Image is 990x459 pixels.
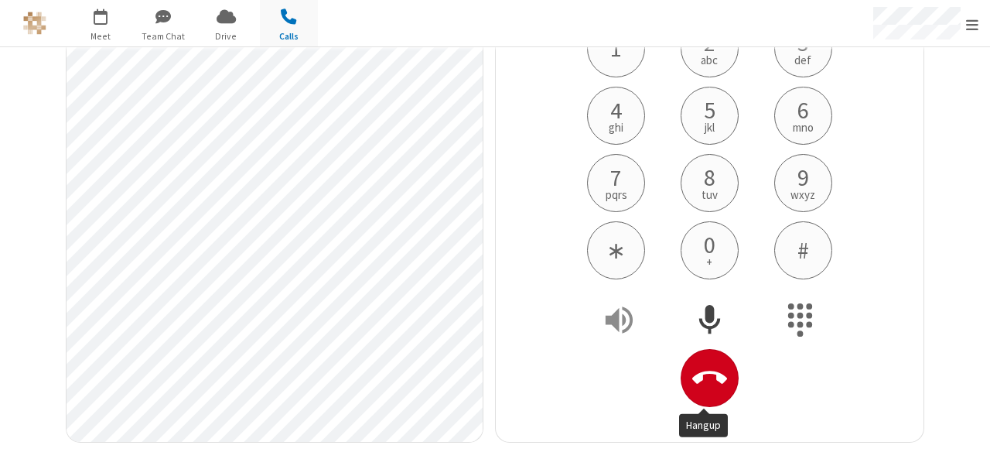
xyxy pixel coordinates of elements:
span: 9 [797,166,809,189]
button: Mute [672,291,748,349]
button: 8tuv [681,154,739,212]
span: 6 [797,98,809,122]
span: Team Chat [135,29,193,43]
button: 4ghi [587,87,645,145]
span: wxyz [790,189,815,200]
button: 3def [774,19,832,77]
button: ∗ [587,221,645,279]
span: ghi [609,122,623,133]
button: 1 [587,19,645,77]
button: 9wxyz [774,154,832,212]
span: tuv [702,189,718,200]
iframe: Chat [951,419,978,448]
img: iotum.​ucaas.​tech [23,12,46,35]
button: 7pqrs [587,154,645,212]
span: 0 [704,233,715,256]
span: def [794,54,811,66]
span: Meet [72,29,130,43]
button: Hangup [681,349,739,407]
button: 6mno [774,87,832,145]
span: Drive [197,29,255,43]
button: 0+ [681,221,739,279]
span: pqrs [606,189,627,200]
span: + [706,256,712,268]
span: 8 [704,166,715,189]
span: abc [701,54,718,66]
button: # [774,221,832,279]
span: 5 [704,98,715,122]
span: jkl [705,122,715,133]
span: 4 [610,98,622,122]
span: ∗ [606,238,626,262]
button: Hide Dialpad [762,291,838,349]
span: 7 [610,166,622,189]
span: 1 [610,36,622,60]
button: 2abc [681,19,739,77]
span: mno [793,122,814,133]
span: # [797,238,809,262]
button: 5jkl [681,87,739,145]
span: Calls [260,29,318,43]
